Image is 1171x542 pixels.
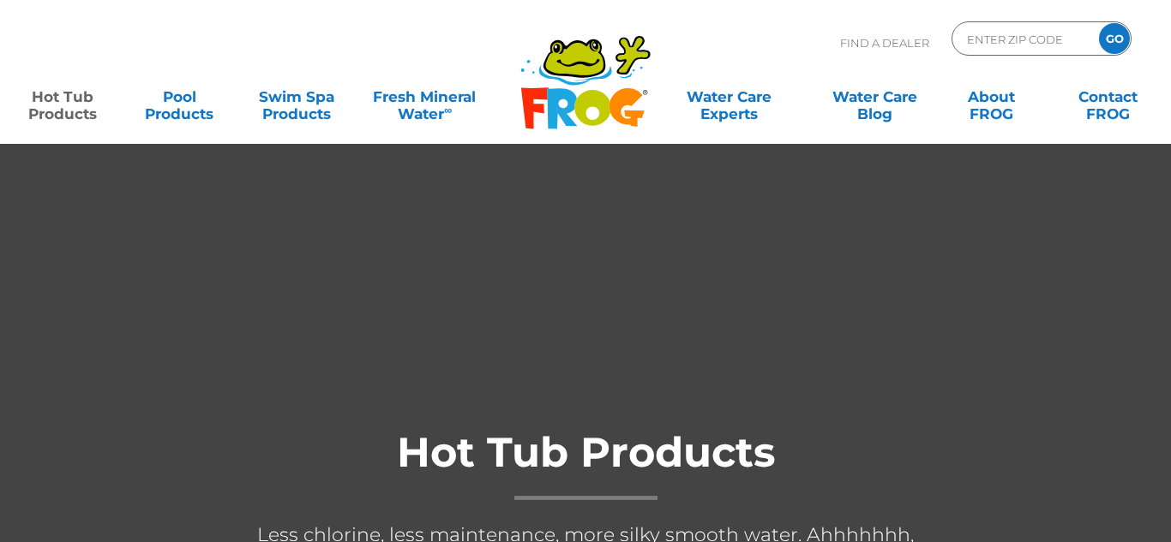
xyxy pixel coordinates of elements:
[134,80,225,114] a: PoolProducts
[1063,80,1154,114] a: ContactFROG
[444,104,452,116] sup: ∞
[368,80,482,114] a: Fresh MineralWater∞
[17,80,108,114] a: Hot TubProducts
[655,80,802,114] a: Water CareExperts
[829,80,920,114] a: Water CareBlog
[840,21,929,64] p: Find A Dealer
[965,27,1081,51] input: Zip Code Form
[946,80,1037,114] a: AboutFROG
[1099,23,1130,54] input: GO
[243,430,928,500] h1: Hot Tub Products
[251,80,342,114] a: Swim SpaProducts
